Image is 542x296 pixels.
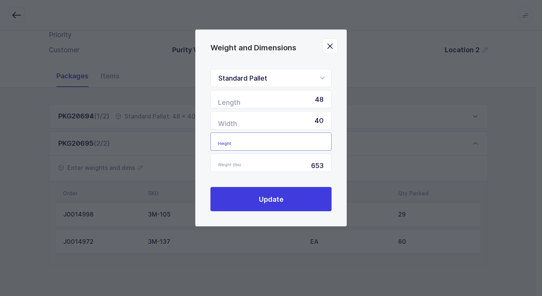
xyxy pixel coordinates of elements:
[210,90,332,108] input: Length
[210,154,332,172] input: Weight (lbs)
[322,39,338,54] button: Close
[210,187,332,211] button: Update
[210,111,332,129] input: Width
[210,43,296,52] span: Weight and Dimensions
[195,30,347,226] div: Weight and Dimensions
[259,195,283,204] span: Update
[210,132,332,151] input: Height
